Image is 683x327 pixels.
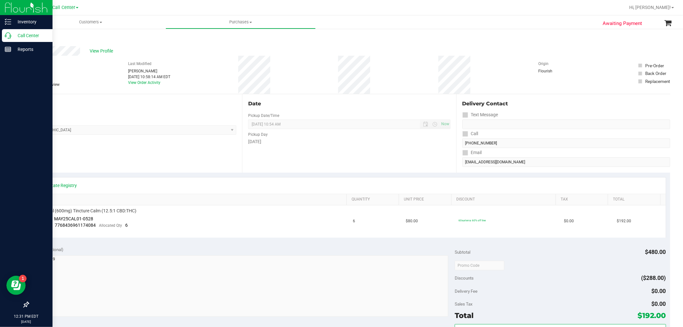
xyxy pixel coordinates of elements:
span: Sales Tax [455,301,473,307]
span: $480.00 [645,249,666,255]
span: Customers [15,19,166,25]
inline-svg: Reports [5,46,11,53]
div: Date [248,100,450,108]
inline-svg: Inventory [5,19,11,25]
span: Total [455,311,474,320]
label: Email [462,148,482,157]
span: $0.00 [652,300,666,307]
span: Allocated Qty [99,223,122,228]
label: Last Modified [128,61,151,67]
span: $80.00 [406,218,418,224]
input: Format: (999) 999-9999 [462,119,670,129]
div: [DATE] [248,138,450,145]
a: Quantity [352,197,396,202]
span: Hi, [PERSON_NAME]! [629,5,671,10]
iframe: Resource center unread badge [19,275,27,282]
span: 6 [353,218,355,224]
div: [PERSON_NAME] [128,68,170,74]
inline-svg: Call Center [5,32,11,39]
label: Pickup Date/Time [248,113,279,119]
span: Awaiting Payment [603,20,642,27]
p: Reports [11,45,50,53]
label: Text Message [462,110,498,119]
a: Discount [456,197,553,202]
span: Subtotal [455,249,470,255]
span: $192.00 [617,218,631,224]
p: Call Center [11,32,50,39]
span: 60surterra: 60% off line [459,219,486,222]
p: 12:31 PM EDT [3,314,50,319]
span: $0.00 [564,218,574,224]
span: 6 [126,223,128,228]
a: SKU [38,197,344,202]
div: Back Order [645,70,666,77]
div: Flourish [538,68,570,74]
span: Discounts [455,272,474,284]
span: Purchases [166,19,315,25]
a: View State Registry [39,182,77,189]
div: Pre-Order [645,62,664,69]
div: Replacement [645,78,670,85]
span: MAY25CAL01-0528 [54,216,94,221]
a: Purchases [166,15,316,29]
span: Call Center [52,5,75,10]
span: SW 30ml (600mg) Tincture Calm (12.5:1 CBD:THC) [37,208,137,214]
a: View Order Activity [128,80,160,85]
a: Customers [15,15,166,29]
span: ($288.00) [641,274,666,281]
span: Delivery Fee [455,289,477,294]
label: Origin [538,61,549,67]
label: Call [462,129,478,138]
div: Location [28,100,236,108]
a: Tax [561,197,606,202]
p: [DATE] [3,319,50,324]
span: 7768436961174084 [55,223,96,228]
p: Inventory [11,18,50,26]
label: Pickup Day [248,132,268,137]
div: [DATE] 10:58:14 AM EDT [128,74,170,80]
input: Format: (999) 999-9999 [462,138,670,148]
a: Unit Price [404,197,449,202]
input: Promo Code [455,261,504,270]
a: Total [613,197,658,202]
span: $192.00 [638,311,666,320]
span: View Profile [90,48,115,54]
iframe: Resource center [6,276,26,295]
span: $0.00 [652,288,666,294]
div: Delivery Contact [462,100,670,108]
